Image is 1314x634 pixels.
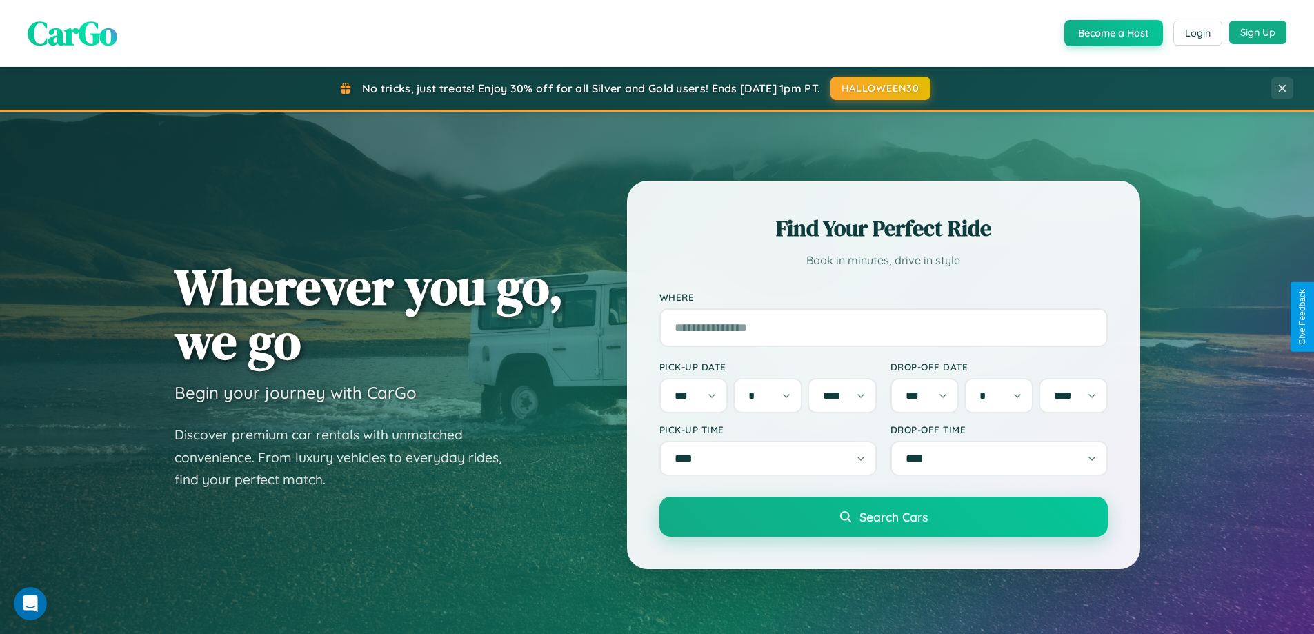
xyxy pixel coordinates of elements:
h1: Wherever you go, we go [175,259,564,368]
button: Login [1173,21,1222,46]
button: Sign Up [1229,21,1286,44]
label: Drop-off Date [890,361,1108,373]
div: Give Feedback [1297,289,1307,345]
button: Become a Host [1064,20,1163,46]
label: Pick-up Time [659,424,877,435]
span: Search Cars [859,509,928,524]
iframe: Intercom live chat [14,587,47,620]
p: Book in minutes, drive in style [659,250,1108,270]
label: Where [659,291,1108,303]
p: Discover premium car rentals with unmatched convenience. From luxury vehicles to everyday rides, ... [175,424,519,491]
button: Search Cars [659,497,1108,537]
label: Drop-off Time [890,424,1108,435]
label: Pick-up Date [659,361,877,373]
h2: Find Your Perfect Ride [659,213,1108,244]
span: CarGo [28,10,117,56]
span: No tricks, just treats! Enjoy 30% off for all Silver and Gold users! Ends [DATE] 1pm PT. [362,81,820,95]
button: HALLOWEEN30 [830,77,930,100]
h3: Begin your journey with CarGo [175,382,417,403]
